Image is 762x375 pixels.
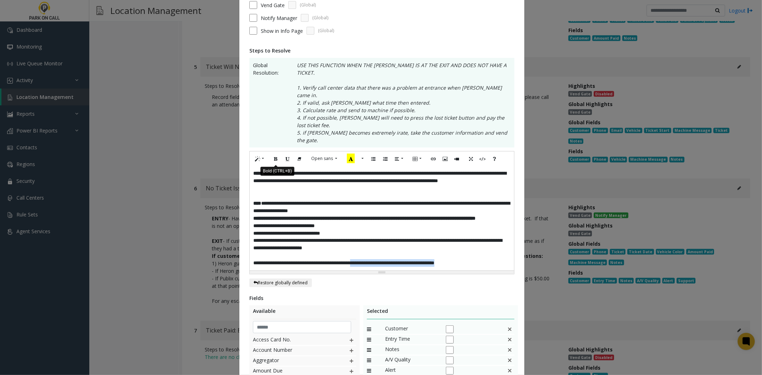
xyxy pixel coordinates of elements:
[385,325,439,334] span: Customer
[307,153,341,164] button: Font Family
[507,345,513,355] img: This is a default field and cannot be deleted.
[465,153,477,164] button: Full Screen
[253,61,290,144] span: Global Resolution:
[250,271,514,274] div: Resize
[385,335,439,344] span: Entry Time
[261,14,297,22] label: Notify Manager
[349,336,354,345] img: plusIcon.svg
[253,336,334,345] span: Access Card No.
[379,153,391,164] button: Ordered list (CTRL+SHIFT+NUM8)
[253,356,334,366] span: Aggregator
[349,356,354,366] img: plusIcon.svg
[507,356,513,365] img: This is a default field and cannot be deleted.
[249,279,312,287] button: Restore globally defined
[343,153,359,164] button: Recent Color
[367,153,379,164] button: Unordered list (CTRL+SHIFT+NUM7)
[477,153,489,164] button: Code View
[282,153,294,164] button: Underline (CTRL+U)
[253,307,356,319] div: Available
[293,153,305,164] button: Remove Font Style (CTRL+\)
[507,335,513,344] img: false
[270,153,282,164] button: Bold (CTRL+B)
[391,153,407,164] button: Paragraph
[427,153,439,164] button: Link (CTRL+K)
[385,356,439,365] span: A/V Quality
[249,47,514,54] div: Steps to Resolve
[349,346,354,355] img: plusIcon.svg
[488,153,500,164] button: Help
[260,167,294,176] div: Bold (CTRL+B)
[253,346,334,355] span: Account Number
[251,153,268,164] button: Style
[385,345,439,355] span: Notes
[409,153,425,164] button: Table
[290,61,511,144] p: USE THIS FUNCTION WHEN THE [PERSON_NAME] IS AT THE EXIT AND DOES NOT HAVE A TICKET. 1. Verify cal...
[249,294,514,302] div: Fields
[318,27,334,34] span: (Global)
[311,155,333,161] span: Open sans
[439,153,451,164] button: Picture
[358,153,365,164] button: More Color
[367,307,514,319] div: Selected
[507,325,513,334] img: false
[261,27,303,35] span: Show in Info Page
[451,153,463,164] button: Video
